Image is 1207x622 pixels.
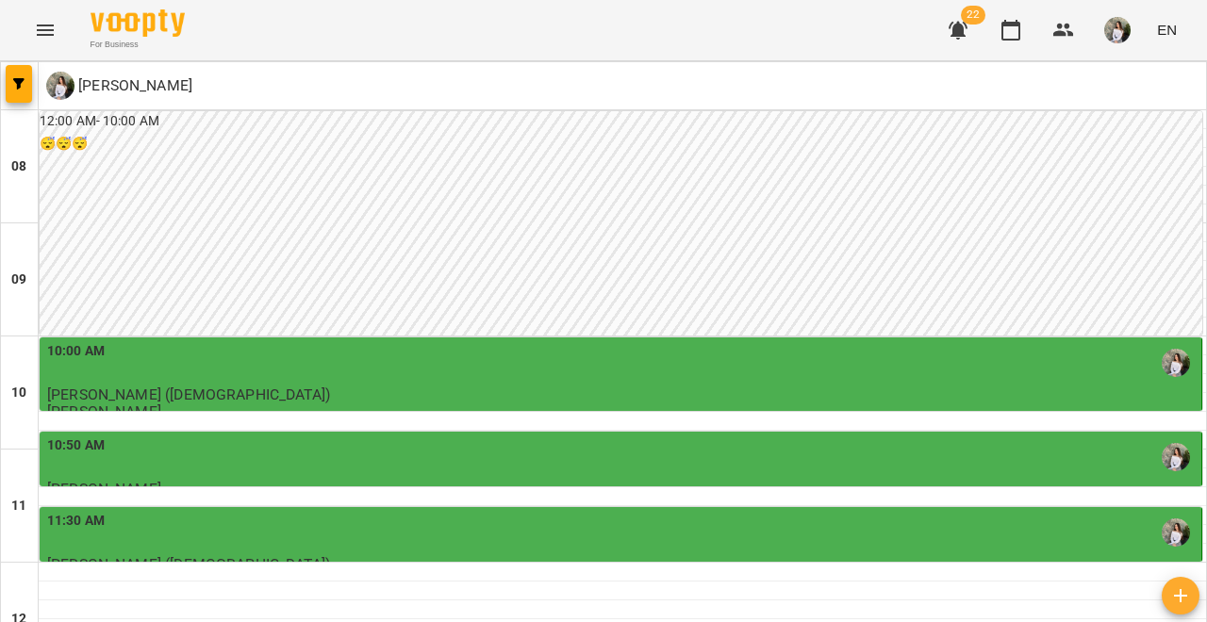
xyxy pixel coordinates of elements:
span: [PERSON_NAME] ([DEMOGRAPHIC_DATA]) [47,555,330,573]
label: 11:30 AM [47,511,105,532]
span: 22 [961,6,985,25]
a: Г [PERSON_NAME] [46,72,192,100]
label: 10:50 AM [47,435,105,456]
img: Горохова Ольга Ігорівна [1162,518,1190,547]
img: Горохова Ольга Ігорівна [1162,349,1190,377]
p: [PERSON_NAME] [74,74,192,97]
img: Voopty Logo [91,9,185,37]
span: [PERSON_NAME] ([DEMOGRAPHIC_DATA]) [47,385,330,403]
span: [PERSON_NAME] [47,480,161,498]
h6: 😴😴😴 [40,134,1202,155]
h6: 12:00 AM - 10:00 AM [40,111,1202,132]
label: 10:00 AM [47,341,105,362]
img: Горохова Ольга Ігорівна [1162,443,1190,471]
h6: 08 [11,156,26,177]
button: Menu [23,8,68,53]
h6: 10 [11,383,26,403]
span: For Business [91,39,185,51]
img: 4785574119de2133ce34c4aa96a95cba.jpeg [1104,17,1131,43]
h6: 09 [11,270,26,290]
span: EN [1157,20,1177,40]
button: EN [1149,12,1184,47]
button: Add lesson [1162,577,1199,614]
p: [PERSON_NAME] [47,403,161,419]
h6: 11 [11,496,26,516]
img: Г [46,72,74,100]
div: Горохова Ольга Ігорівна [46,72,192,100]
